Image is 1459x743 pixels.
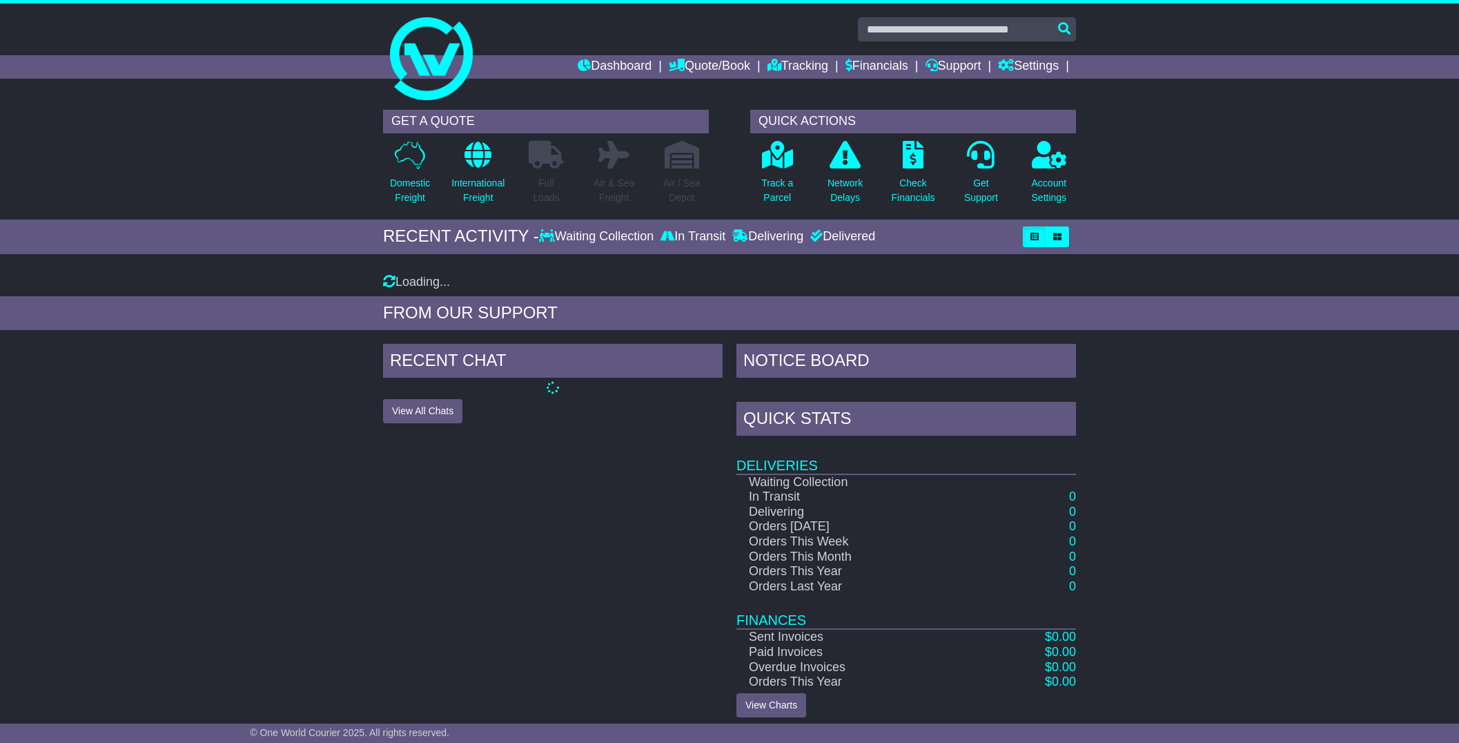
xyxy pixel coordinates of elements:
a: 0 [1069,534,1076,548]
p: Air / Sea Depot [663,176,701,205]
div: Waiting Collection [539,229,657,244]
a: AccountSettings [1031,140,1068,213]
p: Full Loads [529,176,563,205]
span: © One World Courier 2025. All rights reserved. [250,727,449,738]
div: NOTICE BOARD [736,344,1076,381]
p: Get Support [964,176,998,205]
p: Track a Parcel [761,176,793,205]
td: Sent Invoices [736,629,983,645]
div: Delivering [729,229,807,244]
td: Orders Last Year [736,579,983,595]
a: GetSupport [963,140,999,213]
td: Finances [736,594,1076,629]
div: Loading... [383,275,1076,290]
a: View Charts [736,693,806,717]
p: Check Financials [892,176,935,205]
a: 0 [1069,579,1076,593]
a: Support [926,55,981,79]
a: 0 [1069,519,1076,533]
a: CheckFinancials [891,140,936,213]
td: Orders [DATE] [736,519,983,534]
a: 0 [1069,550,1076,563]
div: RECENT CHAT [383,344,723,381]
div: Delivered [807,229,875,244]
p: International Freight [451,176,505,205]
td: Orders This Year [736,675,983,690]
td: Paid Invoices [736,645,983,660]
span: 0.00 [1052,660,1076,674]
td: Orders This Year [736,564,983,579]
a: $0.00 [1045,645,1076,659]
td: Delivering [736,505,983,520]
a: Quote/Book [669,55,750,79]
a: DomesticFreight [389,140,431,213]
a: Settings [998,55,1059,79]
a: NetworkDelays [827,140,863,213]
div: RECENT ACTIVITY - [383,226,539,247]
p: Air & Sea Freight [594,176,634,205]
div: GET A QUOTE [383,110,709,133]
td: Orders This Month [736,550,983,565]
td: Orders This Week [736,534,983,550]
button: View All Chats [383,399,462,423]
a: $0.00 [1045,675,1076,688]
div: Quick Stats [736,402,1076,439]
a: Financials [845,55,908,79]
p: Network Delays [828,176,863,205]
a: 0 [1069,505,1076,519]
td: Overdue Invoices [736,660,983,675]
a: Track aParcel [761,140,794,213]
div: QUICK ACTIONS [750,110,1076,133]
td: In Transit [736,490,983,505]
span: 0.00 [1052,675,1076,688]
span: 0.00 [1052,630,1076,644]
div: FROM OUR SUPPORT [383,303,1076,323]
td: Deliveries [736,439,1076,474]
a: 0 [1069,564,1076,578]
a: Tracking [767,55,828,79]
a: $0.00 [1045,630,1076,644]
a: Dashboard [578,55,652,79]
p: Account Settings [1032,176,1067,205]
a: 0 [1069,490,1076,503]
a: InternationalFreight [451,140,505,213]
span: 0.00 [1052,645,1076,659]
div: In Transit [657,229,729,244]
a: $0.00 [1045,660,1076,674]
td: Waiting Collection [736,474,983,490]
p: Domestic Freight [390,176,430,205]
